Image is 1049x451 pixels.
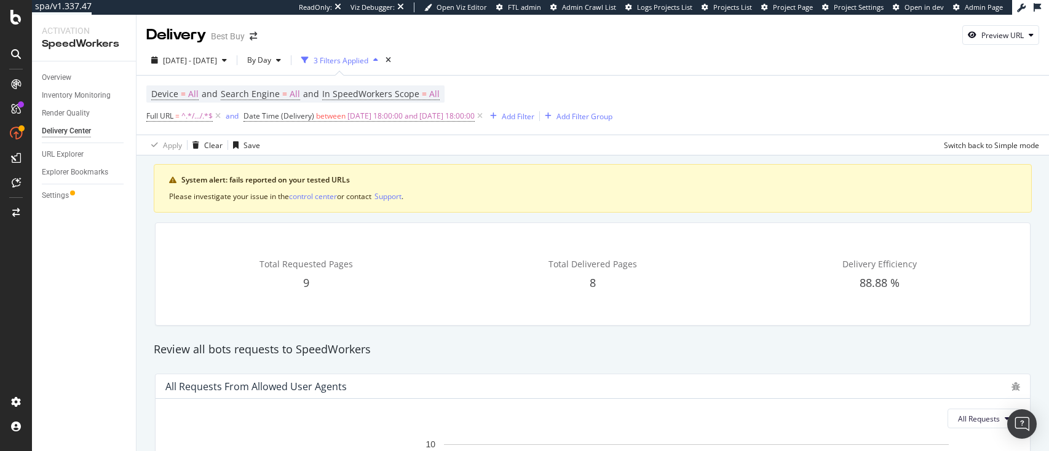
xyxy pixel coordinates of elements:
div: Save [243,140,260,151]
span: All Requests [958,414,1000,424]
span: [DATE] - [DATE] [163,55,217,66]
div: SpeedWorkers [42,37,126,51]
div: Delivery Center [42,125,91,138]
div: Activation [42,25,126,37]
span: and [202,88,218,100]
div: Please investigate your issue in the or contact . [169,190,1016,202]
span: Full URL [146,111,173,121]
span: = [181,88,186,100]
button: Clear [188,135,223,155]
span: Admin Crawl List [562,2,616,12]
span: between [316,111,346,121]
div: Add Filter [502,111,534,122]
a: Render Quality [42,107,127,120]
span: Open Viz Editor [437,2,487,12]
span: Total Delivered Pages [548,258,637,270]
button: Support [374,190,402,202]
span: Project Page [773,2,813,12]
a: Settings [42,189,127,202]
a: URL Explorer [42,148,127,161]
span: All [429,85,440,103]
a: Admin Crawl List [550,2,616,12]
span: Search Engine [221,88,280,100]
span: = [422,88,427,100]
a: Explorer Bookmarks [42,166,127,179]
a: Open in dev [893,2,944,12]
a: Admin Page [953,2,1003,12]
a: Logs Projects List [625,2,692,12]
button: Apply [146,135,182,155]
span: Open in dev [905,2,944,12]
div: System alert: fails reported on your tested URLs [181,175,1016,186]
div: Settings [42,189,69,202]
a: Inventory Monitoring [42,89,127,102]
span: and [303,88,319,100]
button: and [226,110,239,122]
span: In SpeedWorkers Scope [322,88,419,100]
button: Switch back to Simple mode [939,135,1039,155]
span: Total Requested Pages [259,258,353,270]
span: Project Settings [834,2,884,12]
span: Date Time (Delivery) [243,111,314,121]
button: By Day [242,50,286,70]
div: bug [1011,382,1020,391]
div: Add Filter Group [556,111,612,122]
div: and [226,111,239,121]
a: FTL admin [496,2,541,12]
div: times [383,54,394,66]
button: [DATE] - [DATE] [146,50,232,70]
span: 88.88 % [860,275,900,290]
span: FTL admin [508,2,541,12]
div: Ouvrir le Messenger Intercom [1007,409,1037,439]
span: By Day [242,55,271,65]
a: Project Page [761,2,813,12]
span: Projects List [713,2,752,12]
div: Best Buy [211,30,245,42]
span: 8 [590,275,596,290]
div: 3 Filters Applied [314,55,368,66]
a: Projects List [702,2,752,12]
button: control center [289,190,337,202]
div: Explorer Bookmarks [42,166,108,179]
div: Delivery [146,25,206,45]
div: URL Explorer [42,148,84,161]
button: Add Filter Group [540,109,612,124]
span: All [188,85,199,103]
div: All Requests from Allowed User Agents [165,380,347,393]
a: Open Viz Editor [424,2,487,12]
a: Overview [42,71,127,84]
span: Admin Page [965,2,1003,12]
button: Add Filter [485,109,534,124]
span: 9 [303,275,309,290]
button: Save [228,135,260,155]
a: Project Settings [822,2,884,12]
div: Render Quality [42,107,90,120]
span: Delivery Efficiency [842,258,917,270]
div: Viz Debugger: [350,2,395,12]
div: Apply [163,140,182,151]
button: All Requests [948,409,1020,428]
div: Review all bots requests to SpeedWorkers [148,342,1038,358]
div: warning banner [154,164,1032,213]
text: 10 [426,440,435,450]
span: All [290,85,300,103]
div: Switch back to Simple mode [944,140,1039,151]
span: [DATE] 18:00:00 and [DATE] 18:00:00 [347,108,475,125]
div: ReadOnly: [299,2,332,12]
button: 3 Filters Applied [296,50,383,70]
span: = [282,88,287,100]
div: Preview URL [981,30,1024,41]
div: Overview [42,71,71,84]
button: Preview URL [962,25,1039,45]
span: Logs Projects List [637,2,692,12]
span: = [175,111,180,121]
div: Clear [204,140,223,151]
a: Delivery Center [42,125,127,138]
div: arrow-right-arrow-left [250,32,257,41]
div: Inventory Monitoring [42,89,111,102]
span: Device [151,88,178,100]
span: ^.*/.../.*$ [181,108,213,125]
